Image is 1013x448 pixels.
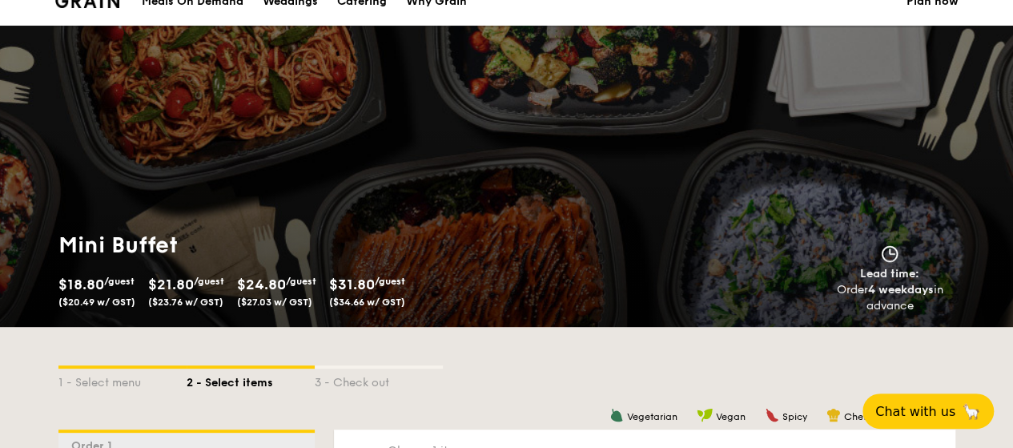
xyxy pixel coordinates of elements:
span: $31.80 [329,276,375,293]
span: ($23.76 w/ GST) [148,297,223,308]
span: /guest [286,276,316,287]
span: Chef's recommendation [844,411,955,422]
strong: 4 weekdays [868,283,934,297]
span: Vegetarian [627,411,677,422]
img: icon-chef-hat.a58ddaea.svg [826,408,841,422]
img: icon-vegan.f8ff3823.svg [697,408,713,422]
img: icon-vegetarian.fe4039eb.svg [609,408,624,422]
span: Chat with us [875,404,955,419]
span: ($27.03 w/ GST) [237,297,312,308]
span: $18.80 [58,276,104,293]
span: /guest [104,276,135,287]
h1: Mini Buffet [58,231,500,260]
span: Vegan [716,411,746,422]
div: 3 - Check out [315,369,443,391]
span: $21.80 [148,276,194,293]
img: icon-spicy.37a8142b.svg [765,408,779,422]
span: /guest [194,276,224,287]
div: 1 - Select menu [58,369,187,391]
span: 🦙 [962,402,981,421]
span: Lead time: [860,267,919,281]
span: Spicy [782,411,807,422]
div: 2 - Select items [187,369,315,391]
span: ($34.66 w/ GST) [329,297,405,308]
div: Order in advance [818,282,962,314]
span: $24.80 [237,276,286,293]
button: Chat with us🦙 [862,394,994,429]
span: /guest [375,276,405,287]
span: ($20.49 w/ GST) [58,297,135,308]
img: icon-clock.2db775ea.svg [878,245,902,263]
